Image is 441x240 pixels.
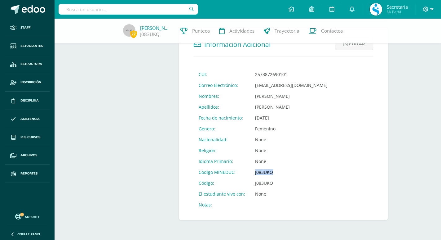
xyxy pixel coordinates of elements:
td: Religión: [194,145,250,156]
td: [DATE] [250,112,333,123]
span: Actividades [229,28,254,34]
td: CUI: [194,69,250,80]
a: Staff [5,19,50,37]
input: Busca un usuario... [59,4,198,15]
a: Contactos [304,19,347,43]
span: Estructura [20,61,42,66]
td: [PERSON_NAME] [250,91,333,102]
a: Reportes [5,165,50,183]
td: None [250,156,333,167]
td: Nombres: [194,91,250,102]
td: Notas: [194,199,250,210]
td: J083UKQ [250,178,333,188]
span: Punteos [192,28,210,34]
a: Estructura [5,55,50,74]
td: 2573872690101 [250,69,333,80]
a: Mis cursos [5,128,50,147]
a: Soporte [7,212,47,220]
span: Estudiantes [20,43,43,48]
td: Apellidos: [194,102,250,112]
td: Fecha de nacimiento: [194,112,250,123]
td: Nacionalidad: [194,134,250,145]
td: Idioma Primario: [194,156,250,167]
td: El estudiante vive con: [194,188,250,199]
td: [PERSON_NAME] [250,102,333,112]
span: Trayectoria [275,28,299,34]
a: Punteos [176,19,214,43]
a: Estudiantes [5,37,50,55]
span: Mi Perfil [387,9,408,15]
a: Editar [335,38,373,50]
span: Archivos [20,153,37,158]
a: Archivos [5,146,50,165]
span: 27 [130,30,137,38]
td: None [250,188,333,199]
a: Disciplina [5,92,50,110]
td: Código: [194,178,250,188]
a: Inscripción [5,73,50,92]
span: Secretaria [387,4,408,10]
img: 7ca4a2cca2c7d0437e787d4b01e06a03.png [370,3,382,16]
span: Mis cursos [20,135,40,140]
span: Staff [20,25,30,30]
a: [PERSON_NAME] [140,25,171,31]
a: Asistencia [5,110,50,128]
a: Actividades [214,19,259,43]
td: None [250,134,333,145]
img: 45x45 [123,24,135,37]
td: Código MINEDUC: [194,167,250,178]
td: None [250,145,333,156]
span: Soporte [25,215,40,219]
td: Correo Electrónico: [194,80,250,91]
span: Contactos [321,28,343,34]
a: Trayectoria [259,19,304,43]
td: [EMAIL_ADDRESS][DOMAIN_NAME] [250,80,333,91]
span: Inscripción [20,80,41,85]
span: Asistencia [20,116,40,121]
td: Femenino [250,123,333,134]
span: Cerrar panel [17,232,41,236]
a: J083UKQ [140,31,160,38]
span: Reportes [20,171,37,176]
span: Información Adicional [204,40,271,49]
span: Disciplina [20,98,39,103]
td: J083UKQ [250,167,333,178]
td: Género: [194,123,250,134]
